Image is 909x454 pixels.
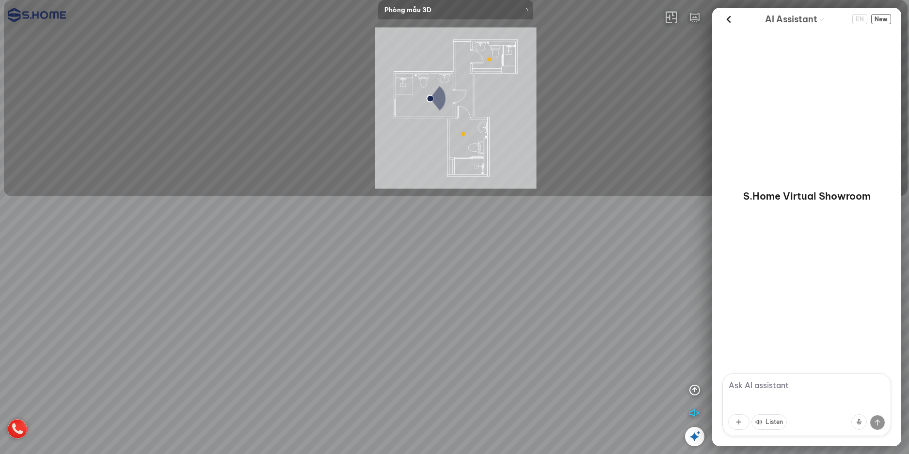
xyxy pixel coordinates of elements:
img: hotline_icon_VCHHFN9JCFPE.png [8,419,27,438]
button: Change language [852,14,867,24]
span: EN [852,14,867,24]
span: AI Assistant [765,13,817,26]
p: S.Home Virtual Showroom [743,189,871,203]
div: AI Guide options [765,12,825,27]
img: logo [8,8,66,22]
span: New [871,14,891,24]
button: Listen [751,414,787,430]
button: New Chat [871,14,891,24]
